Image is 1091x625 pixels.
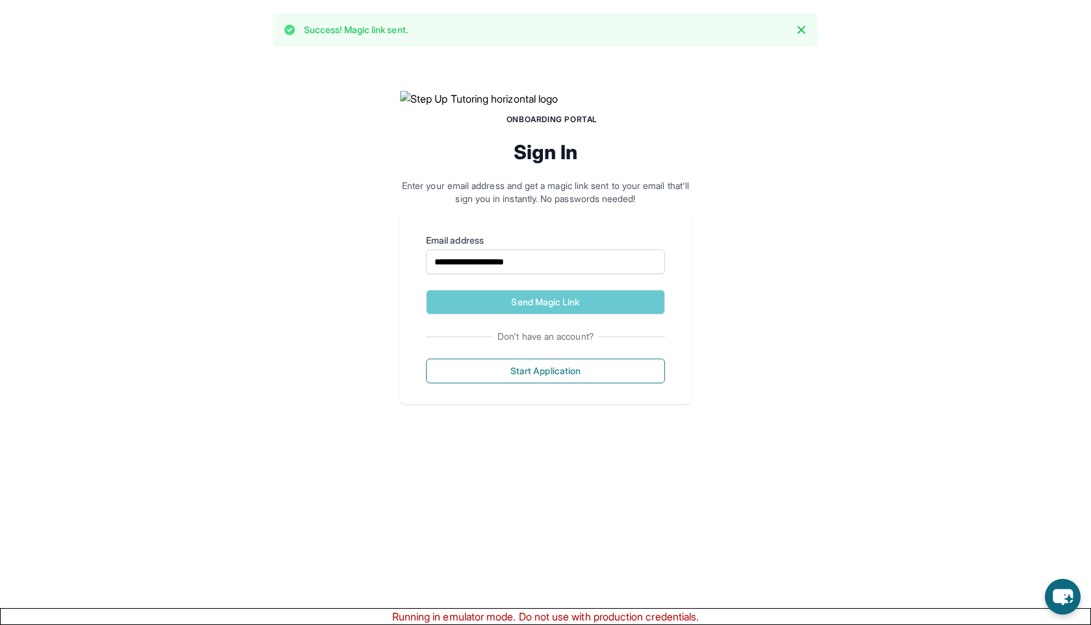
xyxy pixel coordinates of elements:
[400,140,691,164] h2: Sign In
[400,91,691,107] img: Step Up Tutoring horizontal logo
[426,359,665,383] button: Start Application
[492,330,599,343] span: Don't have an account?
[1045,579,1081,615] button: chat-button
[413,114,691,125] h1: Onboarding Portal
[304,23,408,36] p: Success! Magic link sent.
[426,290,665,314] button: Send Magic Link
[400,179,691,205] p: Enter your email address and get a magic link sent to your email that'll sign you in instantly. N...
[426,234,665,247] label: Email address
